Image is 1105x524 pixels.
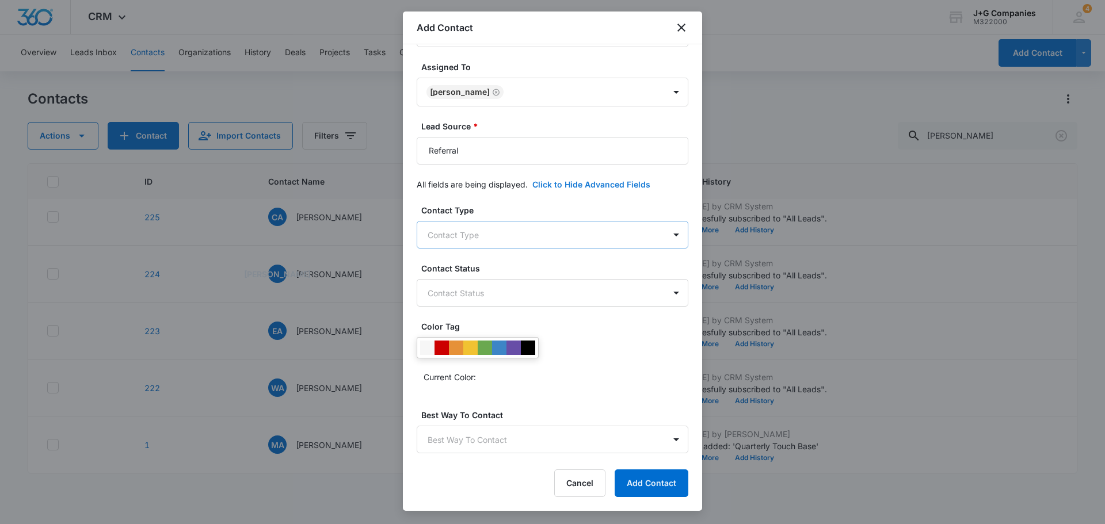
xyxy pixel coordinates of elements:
button: Add Contact [615,469,688,497]
h1: Add Contact [417,21,473,35]
button: Click to Hide Advanced Fields [532,178,650,190]
button: Cancel [554,469,605,497]
label: Best Way To Contact [421,409,693,421]
label: Assigned To [421,61,693,73]
label: Contact Type [421,204,693,216]
div: #000000 [521,341,535,355]
p: Current Color: [424,371,476,383]
div: [PERSON_NAME] [430,88,490,96]
div: #e69138 [449,341,463,355]
button: close [675,21,688,35]
label: Contact Status [421,262,693,274]
label: Lead Source [421,120,693,132]
div: #3d85c6 [492,341,506,355]
label: Color Tag [421,320,693,332]
p: All fields are being displayed. [417,178,528,190]
div: #f1c232 [463,341,478,355]
input: Lead Source [417,137,688,165]
div: #6aa84f [478,341,492,355]
div: #CC0000 [435,341,449,355]
div: Remove Kevin Burns [490,88,500,96]
div: #F6F6F6 [420,341,435,355]
div: #674ea7 [506,341,521,355]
